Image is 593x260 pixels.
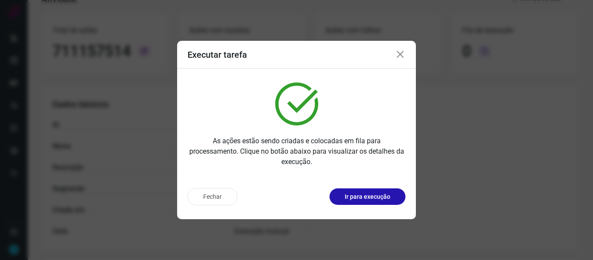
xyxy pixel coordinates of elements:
[188,188,237,205] button: Fechar
[188,136,405,167] p: As ações estão sendo criadas e colocadas em fila para processamento. Clique no botão abaixo para ...
[345,192,390,201] p: Ir para execução
[329,188,405,205] button: Ir para execução
[275,82,318,125] img: verified.svg
[188,49,247,60] h3: Executar tarefa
